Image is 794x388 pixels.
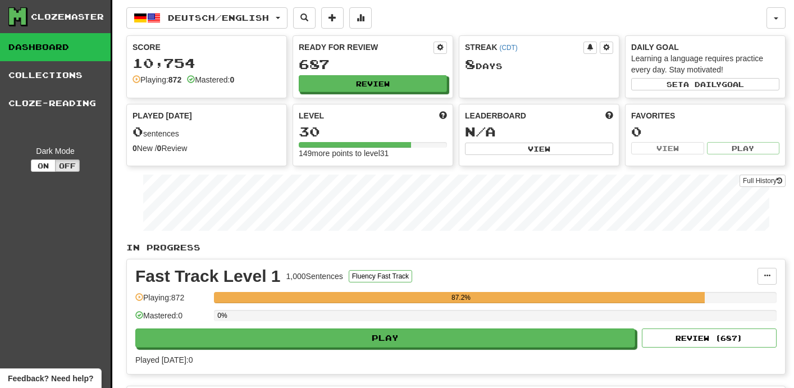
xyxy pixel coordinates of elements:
div: Playing: [133,74,181,85]
div: sentences [133,125,281,139]
span: Deutsch / English [168,13,269,22]
div: Streak [465,42,583,53]
strong: 0 [157,144,162,153]
span: Played [DATE] [133,110,192,121]
div: Ready for Review [299,42,433,53]
button: Fluency Fast Track [349,270,412,282]
span: Score more points to level up [439,110,447,121]
div: Mastered: 0 [135,310,208,328]
div: Fast Track Level 1 [135,268,281,285]
button: Seta dailygoal [631,78,779,90]
div: Clozemaster [31,11,104,22]
div: Learning a language requires practice every day. Stay motivated! [631,53,779,75]
span: Played [DATE]: 0 [135,355,193,364]
button: Off [55,159,80,172]
div: 10,754 [133,56,281,70]
span: Open feedback widget [8,373,93,384]
strong: 0 [133,144,137,153]
button: View [465,143,613,155]
button: Review (687) [642,328,777,348]
button: Play [135,328,635,348]
button: Review [299,75,447,92]
div: 687 [299,57,447,71]
p: In Progress [126,242,786,253]
span: This week in points, UTC [605,110,613,121]
span: a daily [683,80,722,88]
strong: 872 [168,75,181,84]
div: 87.2% [217,292,704,303]
a: Full History [740,175,786,187]
button: View [631,142,704,154]
div: Playing: 872 [135,292,208,311]
div: Favorites [631,110,779,121]
span: 0 [133,124,143,139]
span: N/A [465,124,496,139]
span: Leaderboard [465,110,526,121]
div: Day s [465,57,613,72]
div: 30 [299,125,447,139]
button: Add sentence to collection [321,7,344,29]
button: More stats [349,7,372,29]
button: Deutsch/English [126,7,288,29]
strong: 0 [230,75,234,84]
span: Level [299,110,324,121]
div: Mastered: [187,74,234,85]
div: Score [133,42,281,53]
div: Dark Mode [8,145,102,157]
div: 1,000 Sentences [286,271,343,282]
div: 0 [631,125,779,139]
div: 149 more points to level 31 [299,148,447,159]
a: (CDT) [499,44,517,52]
button: Play [707,142,780,154]
div: New / Review [133,143,281,154]
span: 8 [465,56,476,72]
button: Search sentences [293,7,316,29]
div: Daily Goal [631,42,779,53]
button: On [31,159,56,172]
